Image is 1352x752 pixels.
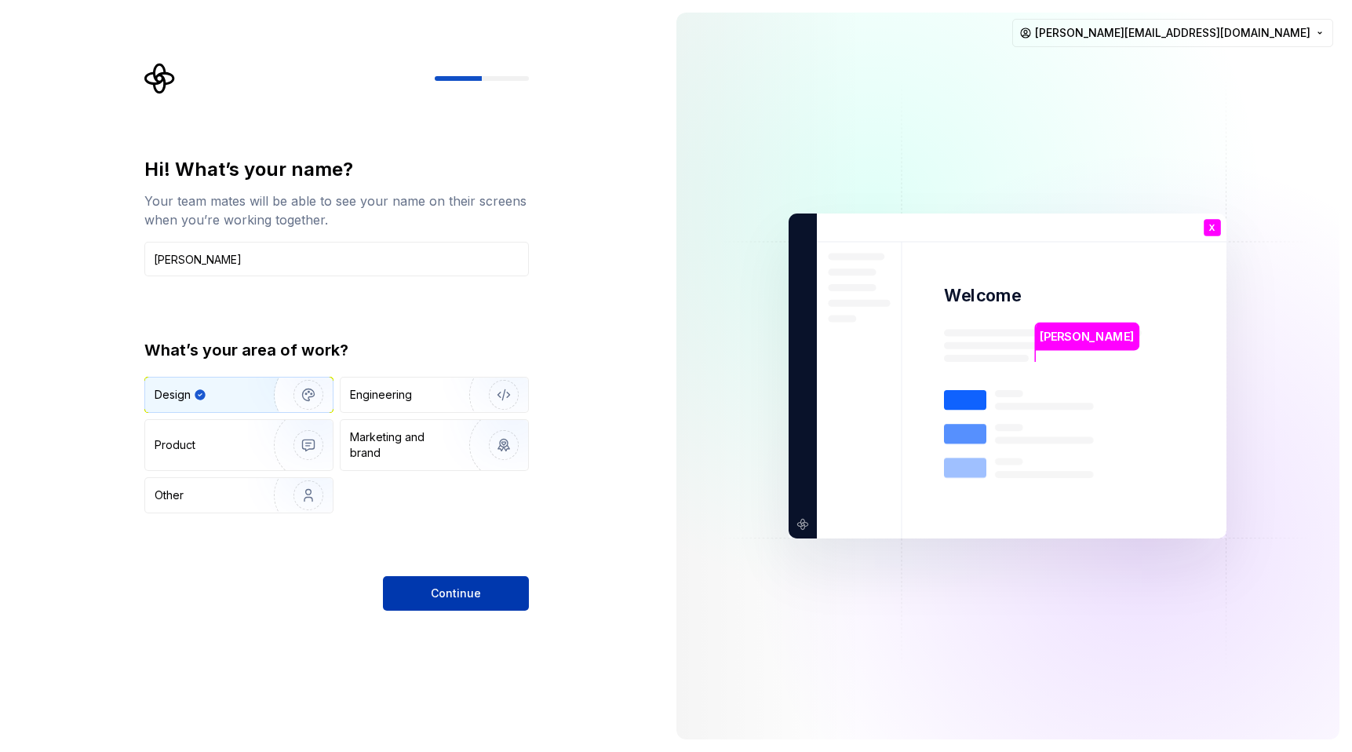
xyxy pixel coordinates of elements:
div: What’s your area of work? [144,339,529,361]
input: Han Solo [144,242,529,276]
p: Welcome [944,284,1021,307]
div: Hi! What’s your name? [144,157,529,182]
p: X [1209,224,1215,232]
div: Your team mates will be able to see your name on their screens when you’re working together. [144,192,529,229]
p: [PERSON_NAME] [1040,328,1135,345]
button: Continue [383,576,529,611]
div: Product [155,437,195,453]
svg: Supernova Logo [144,63,176,94]
div: Design [155,387,191,403]
span: [PERSON_NAME][EMAIL_ADDRESS][DOMAIN_NAME] [1035,25,1310,41]
button: [PERSON_NAME][EMAIL_ADDRESS][DOMAIN_NAME] [1012,19,1333,47]
span: Continue [431,586,481,601]
div: Other [155,487,184,503]
div: Engineering [350,387,412,403]
div: Marketing and brand [350,429,456,461]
